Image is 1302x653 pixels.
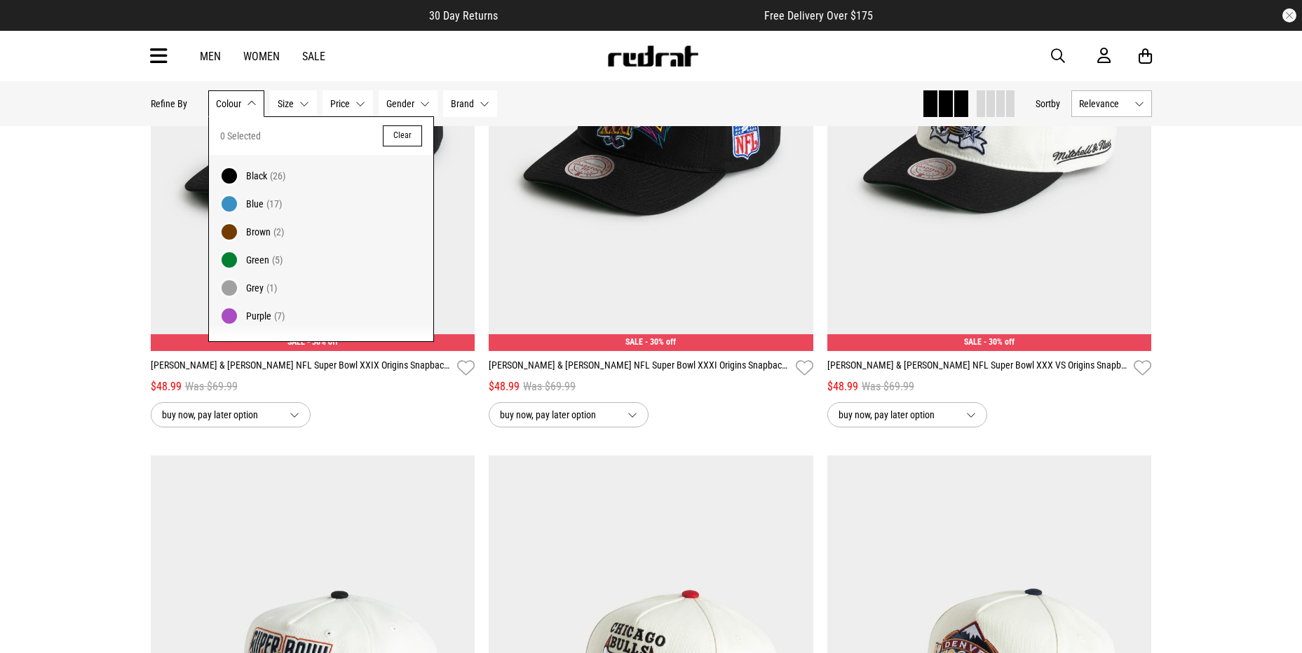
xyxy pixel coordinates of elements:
button: Colour [208,90,264,117]
a: Men [200,50,221,63]
span: $48.99 [827,378,858,395]
span: (5) [272,254,283,266]
span: (1) [266,282,277,294]
span: Grey [246,282,264,294]
span: (17) [266,198,282,209]
span: Blue [246,198,264,209]
span: (7) [274,310,285,322]
span: Green [246,254,269,266]
span: buy now, pay later option [162,406,278,423]
span: Gender [386,98,414,109]
span: buy now, pay later option [839,406,955,423]
button: Price [323,90,373,117]
button: buy now, pay later option [489,402,649,427]
button: Relevance [1071,90,1152,117]
span: Was $69.99 [862,378,914,395]
span: Relevance [1079,98,1129,109]
span: (2) [273,226,284,238]
span: SALE [287,337,305,347]
span: 0 Selected [220,128,261,144]
span: Colour [216,98,241,109]
span: Black [246,170,267,181]
button: Gender [379,90,438,117]
span: - 30% off [307,337,338,347]
button: buy now, pay later option [151,402,311,427]
span: Size [278,98,294,109]
button: Open LiveChat chat widget [11,6,53,48]
button: buy now, pay later option [827,402,987,427]
a: Women [243,50,280,63]
span: Red [246,338,261,350]
span: $48.99 [489,378,520,395]
button: Brand [443,90,497,117]
iframe: Customer reviews powered by Trustpilot [526,8,736,22]
button: Sortby [1036,95,1060,112]
div: Colour [208,116,434,342]
span: Was $69.99 [523,378,576,395]
a: Sale [302,50,325,63]
img: Redrat logo [606,46,699,67]
a: [PERSON_NAME] & [PERSON_NAME] NFL Super Bowl XXXI Origins Snapback Cap [489,358,790,378]
span: (26) [270,170,285,181]
p: Refine By [151,98,187,109]
span: by [1051,98,1060,109]
span: Was $69.99 [185,378,238,395]
span: - 30% off [645,337,676,347]
span: $48.99 [151,378,182,395]
span: Free Delivery Over $175 [764,9,873,22]
button: Clear [383,125,422,146]
span: Purple [246,310,271,322]
a: [PERSON_NAME] & [PERSON_NAME] NFL Super Bowl XXX VS Origins Snapback Cap [827,358,1129,378]
span: Price [330,98,350,109]
span: 30 Day Returns [429,9,498,22]
span: (3) [264,338,274,350]
span: - 30% off [984,337,1015,347]
a: [PERSON_NAME] & [PERSON_NAME] NFL Super Bowl XXIX Origins Snapback Cap [151,358,452,378]
span: buy now, pay later option [500,406,616,423]
span: SALE [964,337,982,347]
span: Brown [246,226,271,238]
span: Brand [451,98,474,109]
button: Size [270,90,317,117]
span: SALE [625,337,643,347]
